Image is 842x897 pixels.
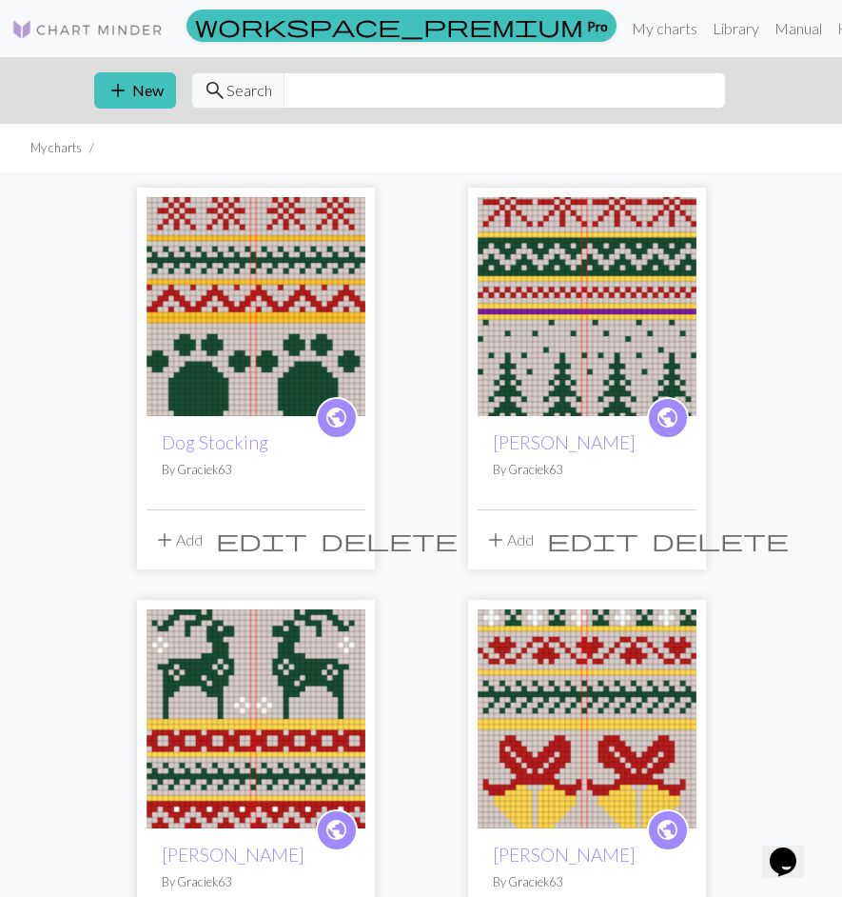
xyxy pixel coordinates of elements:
button: Add [147,522,209,558]
p: By Graciek63 [162,873,350,891]
img: Eli Stocking [478,197,696,416]
li: My charts [30,139,82,157]
a: Pro [186,10,617,42]
span: add [153,527,176,553]
a: Addie Stocking [478,708,696,726]
button: Edit [209,522,314,558]
span: delete [652,527,789,553]
iframe: chat widget [762,821,823,878]
a: Dog Stocking [147,295,365,313]
a: Library [705,10,767,48]
i: Edit [547,528,638,551]
button: Add [478,522,540,558]
span: search [204,77,226,104]
i: public [656,399,679,437]
span: public [656,815,679,845]
img: Nathaniel Stocking [147,609,365,828]
img: Logo [11,18,164,41]
span: public [324,815,348,845]
button: Delete [314,522,464,558]
a: Manual [767,10,830,48]
a: My charts [624,10,705,48]
a: public [647,397,689,439]
a: public [647,809,689,851]
span: public [656,403,679,432]
p: By Graciek63 [493,461,681,479]
a: [PERSON_NAME] [493,844,636,866]
i: public [324,399,348,437]
span: Search [226,79,272,102]
span: delete [321,527,458,553]
img: Addie Stocking [478,609,696,828]
a: Dog Stocking [162,431,268,453]
button: New [94,72,176,109]
i: Edit [216,528,307,551]
p: By Graciek63 [162,461,350,479]
p: By Graciek63 [493,873,681,891]
button: Edit [540,522,645,558]
span: add [484,527,507,553]
i: public [656,811,679,849]
a: public [316,809,358,851]
a: Eli Stocking [478,295,696,313]
img: Dog Stocking [147,197,365,416]
span: add [107,77,129,104]
span: workspace_premium [195,12,583,39]
i: public [324,811,348,849]
a: Nathaniel Stocking [147,708,365,726]
a: [PERSON_NAME] [162,844,304,866]
button: Delete [645,522,795,558]
span: edit [216,527,307,553]
a: [PERSON_NAME] [493,431,636,453]
span: edit [547,527,638,553]
span: public [324,403,348,432]
a: public [316,397,358,439]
